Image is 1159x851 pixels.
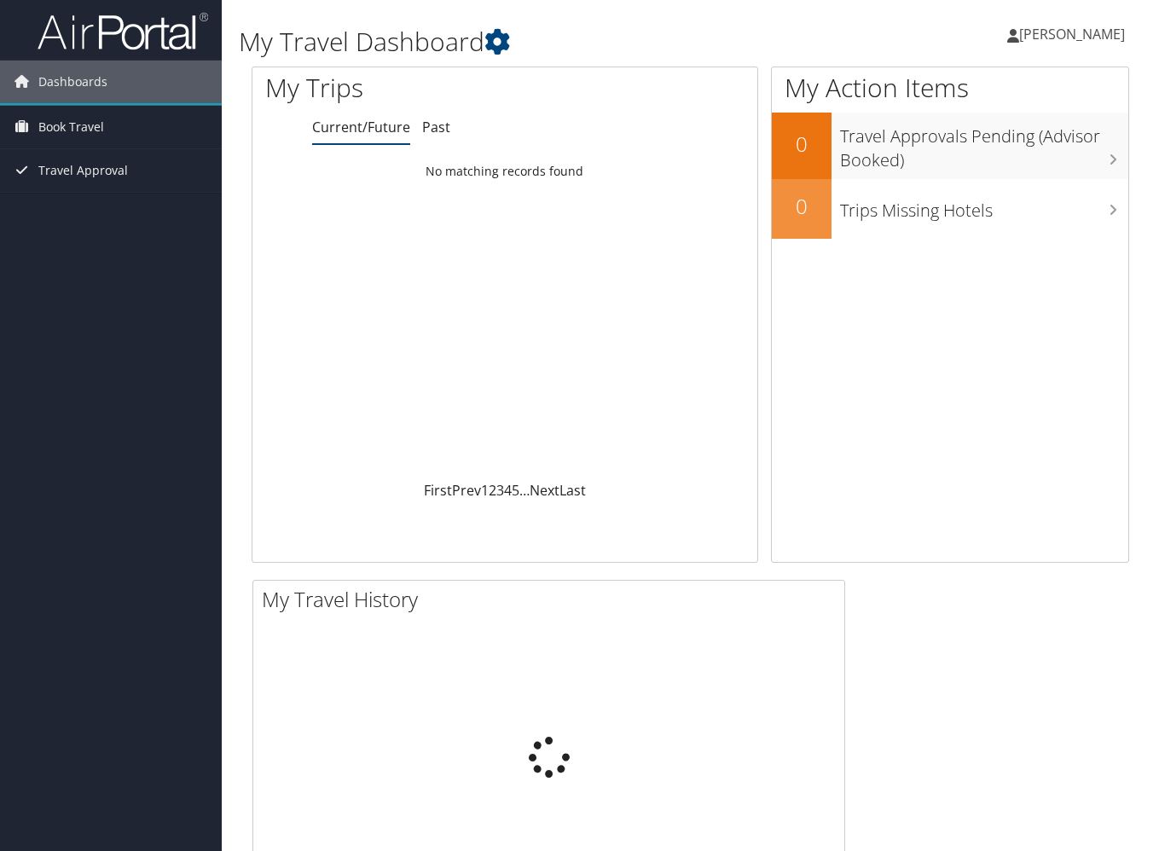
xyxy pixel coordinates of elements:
h1: My Action Items [772,70,1128,106]
h2: 0 [772,192,832,221]
h2: 0 [772,130,832,159]
a: Past [422,118,450,136]
a: 0Travel Approvals Pending (Advisor Booked) [772,113,1128,178]
a: 1 [481,481,489,500]
span: Book Travel [38,106,104,148]
a: First [424,481,452,500]
a: Current/Future [312,118,410,136]
span: … [519,481,530,500]
h1: My Travel Dashboard [239,24,841,60]
td: No matching records found [252,156,757,187]
a: 0Trips Missing Hotels [772,179,1128,239]
h3: Trips Missing Hotels [840,190,1128,223]
a: [PERSON_NAME] [1007,9,1142,60]
a: 5 [512,481,519,500]
a: 3 [496,481,504,500]
a: Next [530,481,559,500]
a: Last [559,481,586,500]
span: Travel Approval [38,149,128,192]
span: [PERSON_NAME] [1019,25,1125,43]
a: 4 [504,481,512,500]
a: Prev [452,481,481,500]
h3: Travel Approvals Pending (Advisor Booked) [840,116,1128,172]
a: 2 [489,481,496,500]
span: Dashboards [38,61,107,103]
img: airportal-logo.png [38,11,208,51]
h1: My Trips [265,70,534,106]
h2: My Travel History [262,585,844,614]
